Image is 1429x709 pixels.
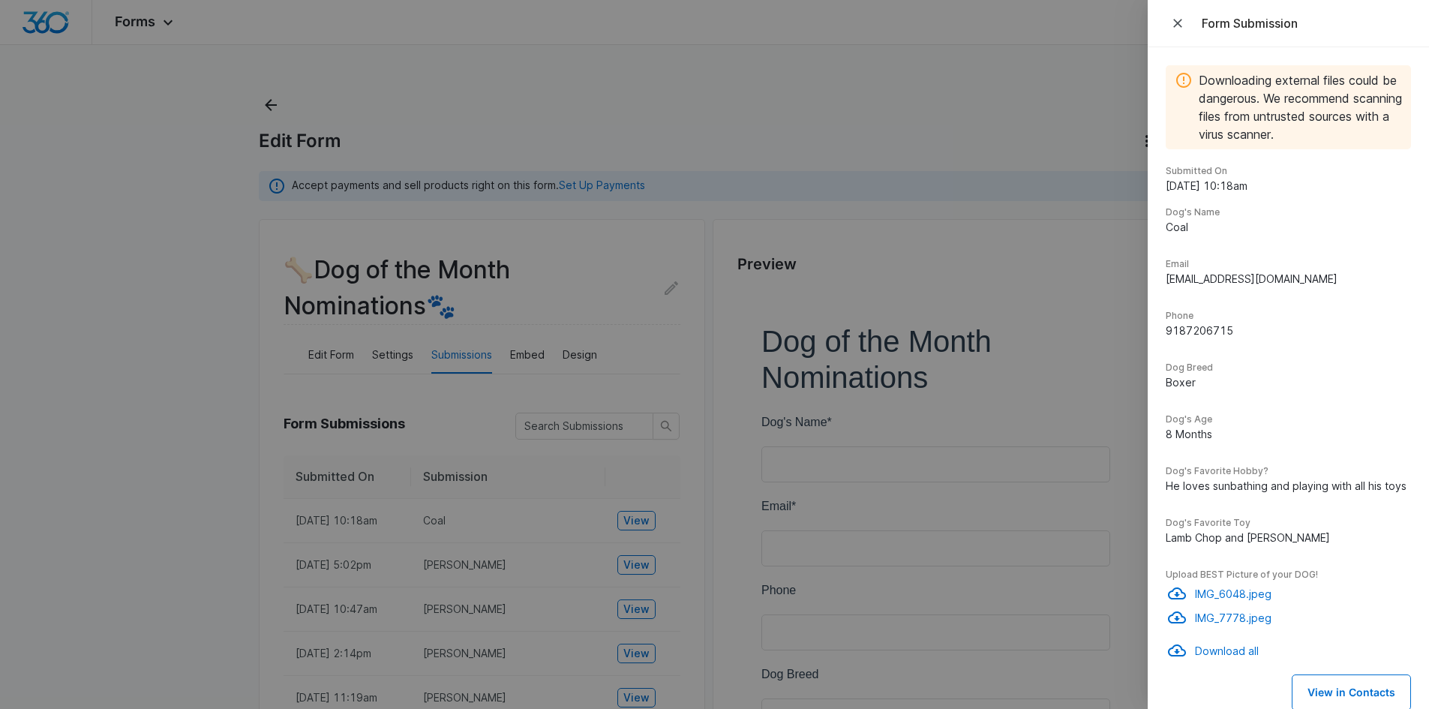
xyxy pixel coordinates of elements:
[1166,426,1411,442] dd: 8 Months
[1166,581,1195,605] button: Download
[1195,643,1411,659] p: Download all
[1195,610,1411,626] p: IMG_7778.jpeg
[1166,374,1411,390] dd: Boxer
[1170,13,1188,34] span: Close
[1166,568,1411,581] dt: Upload BEST Picture of your DOG!
[1195,586,1411,602] p: IMG_6048.jpeg
[1199,71,1402,143] p: Downloading external files could be dangerous. We recommend scanning files from untrusted sources...
[1166,605,1411,629] a: DownloadIMG_7778.jpeg
[1166,638,1411,662] a: DownloadDownload all
[1166,257,1411,271] dt: Email
[1166,478,1411,494] dd: He loves sunbathing and playing with all his toys
[1166,309,1411,323] dt: Phone
[1166,581,1411,605] a: DownloadIMG_6048.jpeg
[1202,15,1411,32] div: Form Submission
[1166,464,1411,478] dt: Dog's Favorite Hobby?
[1166,271,1411,287] dd: [EMAIL_ADDRESS][DOMAIN_NAME]
[1166,12,1193,35] button: Close
[1166,530,1411,545] dd: Lamb Chop and [PERSON_NAME]
[1166,219,1411,235] dd: Coal
[1166,178,1411,194] dd: [DATE] 10:18am
[1166,605,1195,629] button: Download
[1166,206,1411,219] dt: Dog's Name
[1166,164,1411,178] dt: Submitted On
[1166,323,1411,338] dd: 9187206715
[1166,361,1411,374] dt: Dog Breed
[1166,516,1411,530] dt: Dog's Favorite Toy
[1166,638,1195,662] button: Download
[1166,413,1411,426] dt: Dog's Age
